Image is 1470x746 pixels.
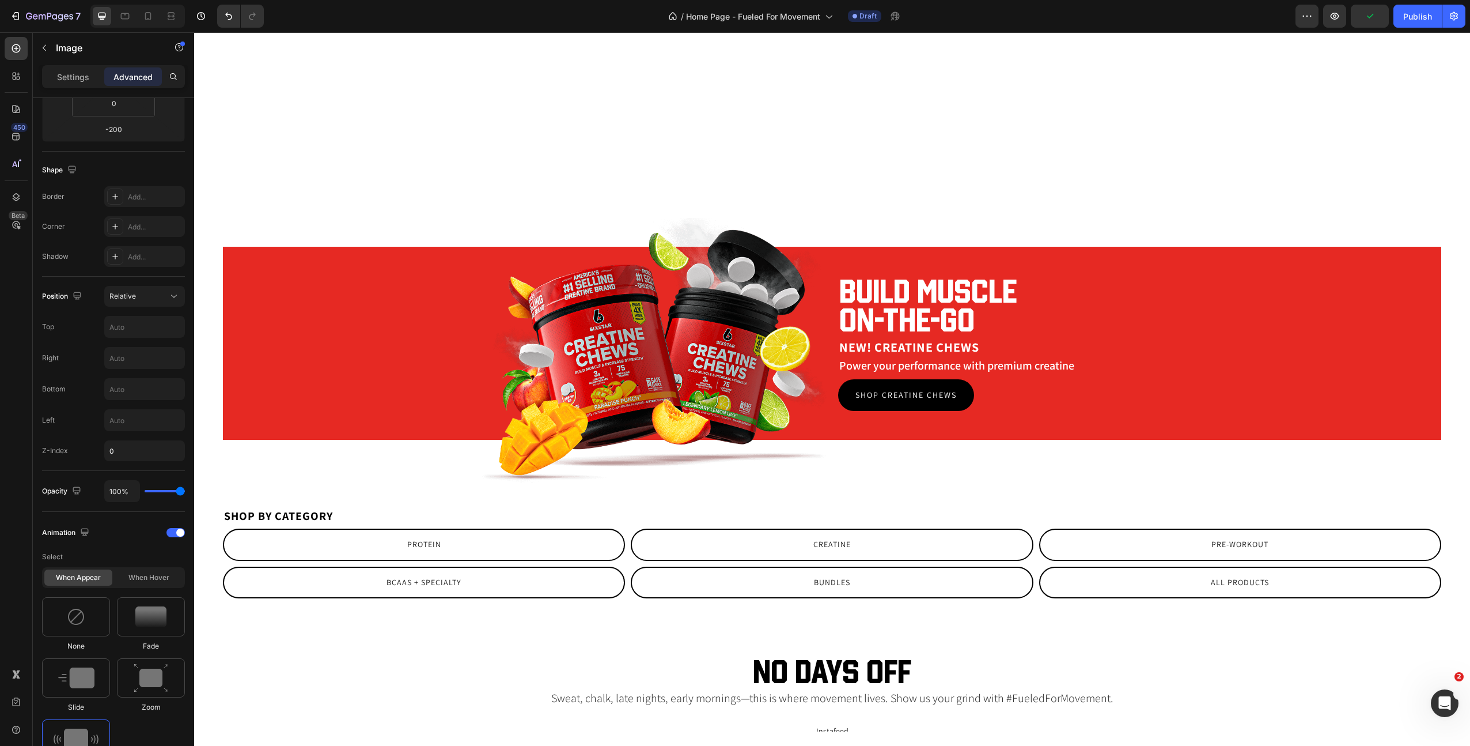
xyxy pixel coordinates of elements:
[619,505,657,519] p: Creatine
[287,186,632,459] img: ss-featured-new-creatine-chews-on-the-go_e5e0051c-64cd-4f10-ad68-afddd89d00b3.png
[42,251,69,262] div: Shadow
[644,243,1219,303] h2: Build muscle on-the-go
[67,641,85,651] span: None
[42,322,54,332] div: Top
[681,10,684,22] span: /
[105,348,184,368] input: Auto
[105,317,184,337] input: Auto
[42,484,84,499] div: Opacity
[142,702,161,713] span: Zoom
[620,543,656,557] p: Bundles
[645,307,785,323] span: New! Creatine Chews
[58,668,94,688] img: animation-image
[103,95,126,112] input: 0px
[29,624,1247,655] h2: No days off
[113,71,153,83] p: Advanced
[105,481,139,502] input: Auto
[42,384,66,394] div: Bottom
[105,410,184,431] input: Auto
[128,222,182,232] div: Add...
[68,702,84,713] span: Slide
[128,252,182,262] div: Add...
[42,547,185,567] p: Select
[30,478,1246,489] p: Shop by category
[30,659,1246,673] p: Sweat, chalk, late nights, early mornings—this is where movement lives. Show us your grind with #...
[42,415,55,425] div: Left
[859,11,877,21] span: Draft
[42,191,65,202] div: Border
[845,534,1247,566] a: All Products
[42,525,92,541] div: Animation
[56,41,154,55] p: Image
[67,608,85,626] img: animation-image
[1431,690,1458,717] iframe: Intercom live chat
[115,570,183,586] div: When hover
[105,379,184,400] input: Auto
[11,123,28,132] div: 450
[135,606,166,627] img: animation-image
[29,534,431,566] a: BCAAs + Specialty
[42,446,68,456] div: Z-Index
[29,496,431,528] a: Protein
[1403,10,1432,22] div: Publish
[42,221,65,232] div: Corner
[661,356,763,370] p: Shop Creatine chews
[1017,505,1074,519] p: Pre-Workout
[437,496,839,528] a: Creatine
[845,496,1247,528] a: Pre-Workout
[42,163,79,178] div: Shape
[686,10,820,22] span: Home Page - Fueled For Movement
[5,5,86,28] button: 7
[42,289,84,304] div: Position
[9,211,28,220] div: Beta
[57,71,89,83] p: Settings
[645,326,1218,340] p: Power your performance with premium creatine
[213,505,247,519] p: Protein
[194,32,1470,746] iframe: Design area
[1017,543,1075,557] p: All Products
[42,353,59,363] div: Right
[29,692,1247,706] span: Instafeed
[192,543,267,557] p: BCAAs + Specialty
[134,664,168,693] img: animation-image
[102,120,125,138] input: -200
[143,641,159,651] span: Fade
[437,534,839,566] a: Bundles
[128,192,182,202] div: Add...
[109,292,136,300] span: Relative
[104,286,185,307] button: Relative
[75,9,81,23] p: 7
[217,5,264,28] div: Undo/Redo
[644,347,780,379] a: Shop Creatine chews
[1454,672,1464,681] span: 2
[44,570,112,586] div: When appear
[1393,5,1442,28] button: Publish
